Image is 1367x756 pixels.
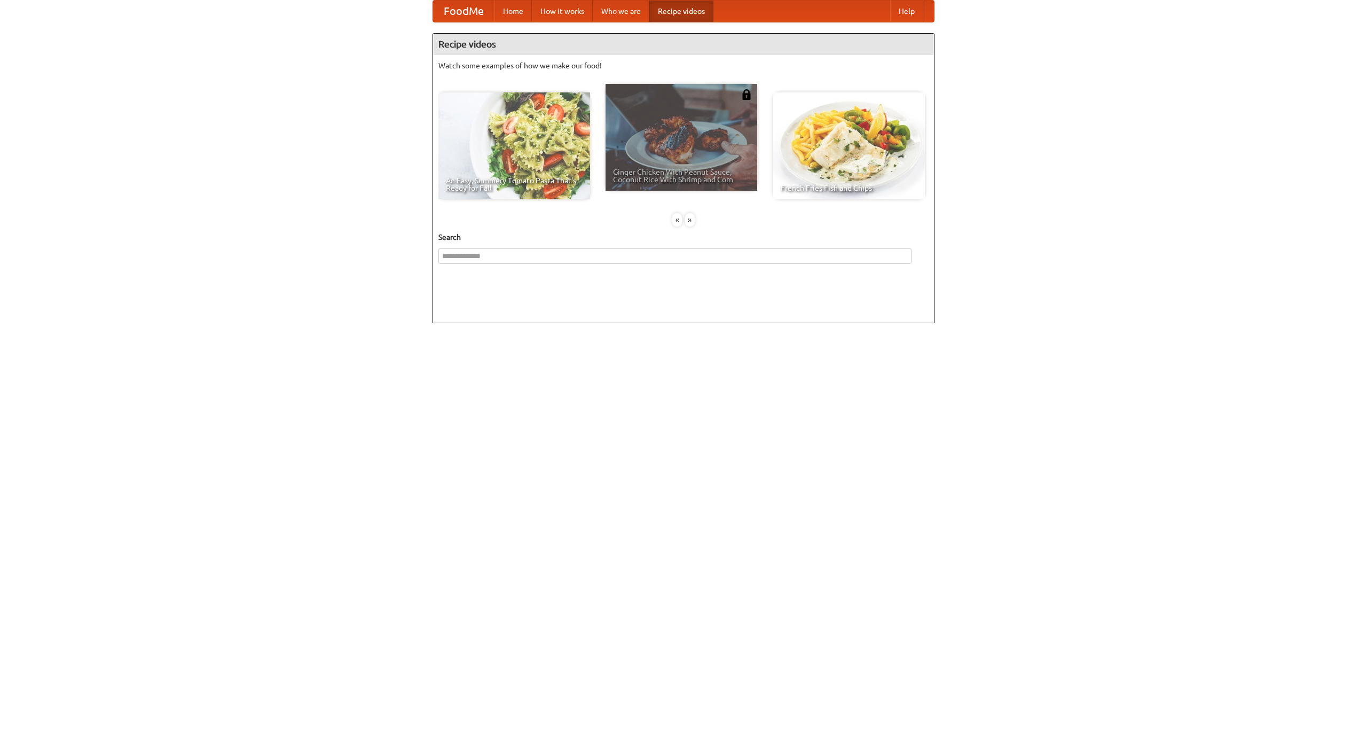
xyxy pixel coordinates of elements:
[433,1,494,22] a: FoodMe
[438,92,590,199] a: An Easy, Summery Tomato Pasta That's Ready for Fall
[593,1,649,22] a: Who we are
[446,177,583,192] span: An Easy, Summery Tomato Pasta That's Ready for Fall
[494,1,532,22] a: Home
[438,232,929,243] h5: Search
[741,89,752,100] img: 483408.png
[672,213,682,227] div: «
[781,184,917,192] span: French Fries Fish and Chips
[438,60,929,71] p: Watch some examples of how we make our food!
[685,213,695,227] div: »
[890,1,923,22] a: Help
[532,1,593,22] a: How it works
[773,92,925,199] a: French Fries Fish and Chips
[649,1,713,22] a: Recipe videos
[433,34,934,55] h4: Recipe videos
